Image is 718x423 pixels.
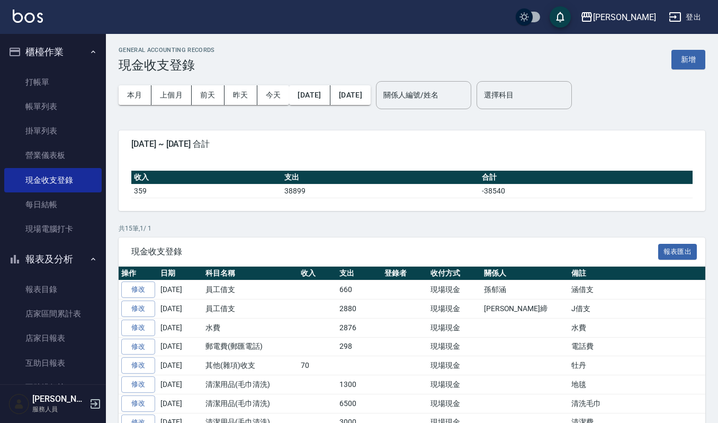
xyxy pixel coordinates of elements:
a: 營業儀表板 [4,143,102,168]
td: [DATE] [158,394,203,413]
a: 修改 [121,301,155,317]
button: 上個月 [151,85,192,105]
td: 2876 [337,318,382,337]
button: 本月 [119,85,151,105]
th: 關係人 [481,267,569,280]
td: 現場現金 [428,299,481,319]
td: 現場現金 [428,318,481,337]
a: 現場電腦打卡 [4,217,102,241]
td: [DATE] [158,280,203,299]
td: 現場現金 [428,375,481,394]
a: 掛單列表 [4,119,102,143]
td: [DATE] [158,375,203,394]
td: 現場現金 [428,337,481,356]
button: [DATE] [330,85,371,105]
th: 操作 [119,267,158,280]
button: [DATE] [289,85,330,105]
a: 修改 [121,281,155,298]
h5: [PERSON_NAME] [32,394,86,404]
td: 70 [298,356,337,375]
th: 日期 [158,267,203,280]
td: [DATE] [158,356,203,375]
button: 登出 [665,7,705,27]
td: 清潔用品(毛巾清洗) [203,394,298,413]
a: 店家區間累計表 [4,302,102,326]
td: 現場現金 [428,356,481,375]
a: 打帳單 [4,70,102,94]
a: 現金收支登錄 [4,168,102,192]
a: 互助排行榜 [4,375,102,400]
h3: 現金收支登錄 [119,58,215,73]
td: 其他(雜項)收支 [203,356,298,375]
td: [DATE] [158,299,203,319]
td: -38540 [479,184,693,198]
th: 登錄者 [382,267,428,280]
button: 報表匯出 [658,244,697,260]
button: 昨天 [225,85,257,105]
td: 清潔用品(毛巾清洗) [203,375,298,394]
a: 修改 [121,395,155,412]
div: [PERSON_NAME] [593,11,656,24]
button: 報表及分析 [4,245,102,273]
td: 員工借支 [203,280,298,299]
td: 員工借支 [203,299,298,319]
p: 服務人員 [32,404,86,414]
td: 2880 [337,299,382,319]
a: 修改 [121,357,155,374]
th: 收付方式 [428,267,481,280]
a: 帳單列表 [4,94,102,119]
button: save [550,6,571,28]
td: 298 [337,337,382,356]
td: 水費 [203,318,298,337]
a: 修改 [121,376,155,393]
th: 支出 [282,171,479,184]
td: 現場現金 [428,394,481,413]
th: 支出 [337,267,382,280]
p: 共 15 筆, 1 / 1 [119,224,705,233]
td: 6500 [337,394,382,413]
td: 現場現金 [428,280,481,299]
img: Person [8,393,30,415]
td: [PERSON_NAME]締 [481,299,569,319]
button: [PERSON_NAME] [576,6,660,28]
td: 38899 [282,184,479,198]
a: 修改 [121,320,155,336]
th: 收入 [298,267,337,280]
td: [DATE] [158,318,203,337]
a: 報表匯出 [658,246,697,256]
a: 修改 [121,339,155,355]
a: 互助日報表 [4,351,102,375]
button: 今天 [257,85,290,105]
td: 孫郁涵 [481,280,569,299]
span: 現金收支登錄 [131,246,658,257]
td: 郵電費(郵匯電話) [203,337,298,356]
th: 合計 [479,171,693,184]
th: 收入 [131,171,282,184]
a: 店家日報表 [4,326,102,350]
td: [DATE] [158,337,203,356]
td: 1300 [337,375,382,394]
a: 報表目錄 [4,277,102,302]
img: Logo [13,10,43,23]
button: 前天 [192,85,225,105]
span: [DATE] ~ [DATE] 合計 [131,139,693,149]
button: 新增 [671,50,705,69]
button: 櫃檯作業 [4,38,102,66]
a: 每日結帳 [4,192,102,217]
th: 科目名稱 [203,267,298,280]
td: 660 [337,280,382,299]
td: 359 [131,184,282,198]
h2: GENERAL ACCOUNTING RECORDS [119,47,215,54]
a: 新增 [671,54,705,64]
